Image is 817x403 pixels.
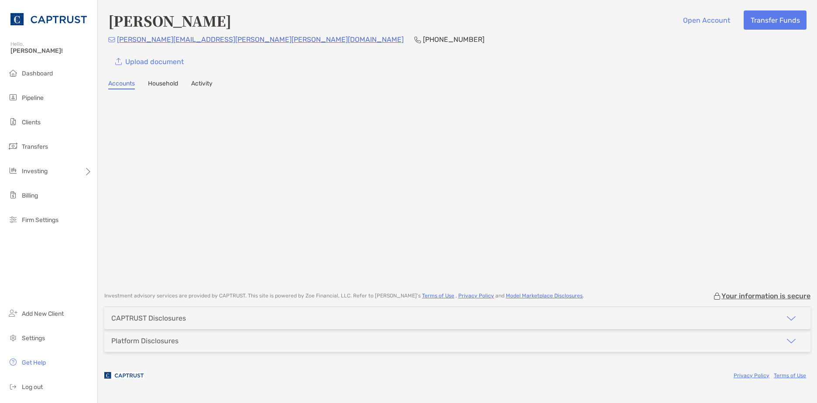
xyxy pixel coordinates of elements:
[8,165,18,176] img: investing icon
[786,313,796,324] img: icon arrow
[414,36,421,43] img: Phone Icon
[22,70,53,77] span: Dashboard
[22,335,45,342] span: Settings
[108,80,135,89] a: Accounts
[22,359,46,366] span: Get Help
[8,141,18,151] img: transfers icon
[422,293,454,299] a: Terms of Use
[22,310,64,318] span: Add New Client
[108,10,231,31] h4: [PERSON_NAME]
[8,92,18,102] img: pipeline icon
[22,383,43,391] span: Log out
[22,192,38,199] span: Billing
[22,167,48,175] span: Investing
[734,372,769,379] a: Privacy Policy
[8,357,18,367] img: get-help icon
[191,80,213,89] a: Activity
[774,372,806,379] a: Terms of Use
[22,119,41,126] span: Clients
[111,337,179,345] div: Platform Disclosures
[10,47,92,55] span: [PERSON_NAME]!
[22,143,48,150] span: Transfers
[10,3,87,35] img: CAPTRUST Logo
[8,308,18,318] img: add_new_client icon
[22,216,58,224] span: Firm Settings
[423,34,484,45] p: [PHONE_NUMBER]
[8,116,18,127] img: clients icon
[117,34,404,45] p: [PERSON_NAME][EMAIL_ADDRESS][PERSON_NAME][PERSON_NAME][DOMAIN_NAME]
[22,94,44,102] span: Pipeline
[721,292,810,300] p: Your information is secure
[506,293,583,299] a: Model Marketplace Disclosures
[108,37,115,42] img: Email Icon
[104,293,584,299] p: Investment advisory services are provided by CAPTRUST . This site is powered by Zoe Financial, LL...
[676,10,737,30] button: Open Account
[8,68,18,78] img: dashboard icon
[8,214,18,225] img: firm-settings icon
[458,293,494,299] a: Privacy Policy
[8,190,18,200] img: billing icon
[111,314,186,322] div: CAPTRUST Disclosures
[8,332,18,343] img: settings icon
[786,336,796,346] img: icon arrow
[8,381,18,392] img: logout icon
[108,52,190,71] a: Upload document
[104,365,144,385] img: company logo
[148,80,178,89] a: Household
[744,10,807,30] button: Transfer Funds
[115,58,122,65] img: button icon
